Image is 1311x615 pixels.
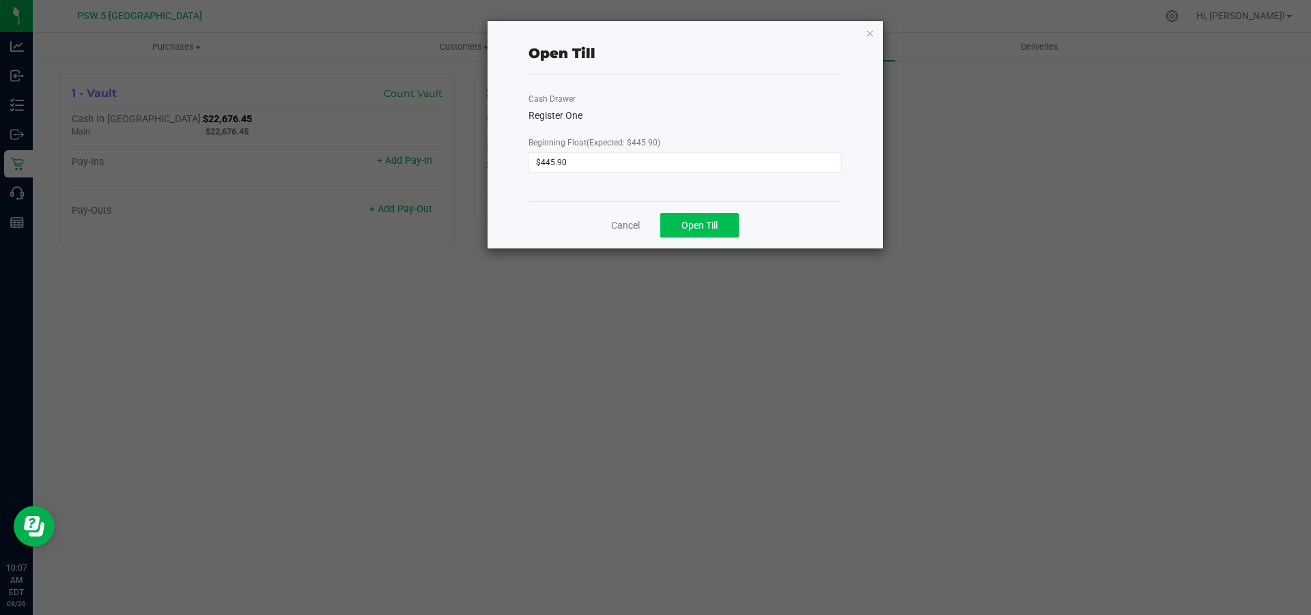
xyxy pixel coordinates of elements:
[14,506,55,547] iframe: Resource center
[528,109,842,123] div: Register One
[528,43,595,63] div: Open Till
[611,218,640,233] a: Cancel
[528,93,576,105] label: Cash Drawer
[587,138,660,147] span: (Expected: $445.90)
[528,138,660,147] span: Beginning Float
[660,213,739,238] button: Open Till
[681,220,718,231] span: Open Till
